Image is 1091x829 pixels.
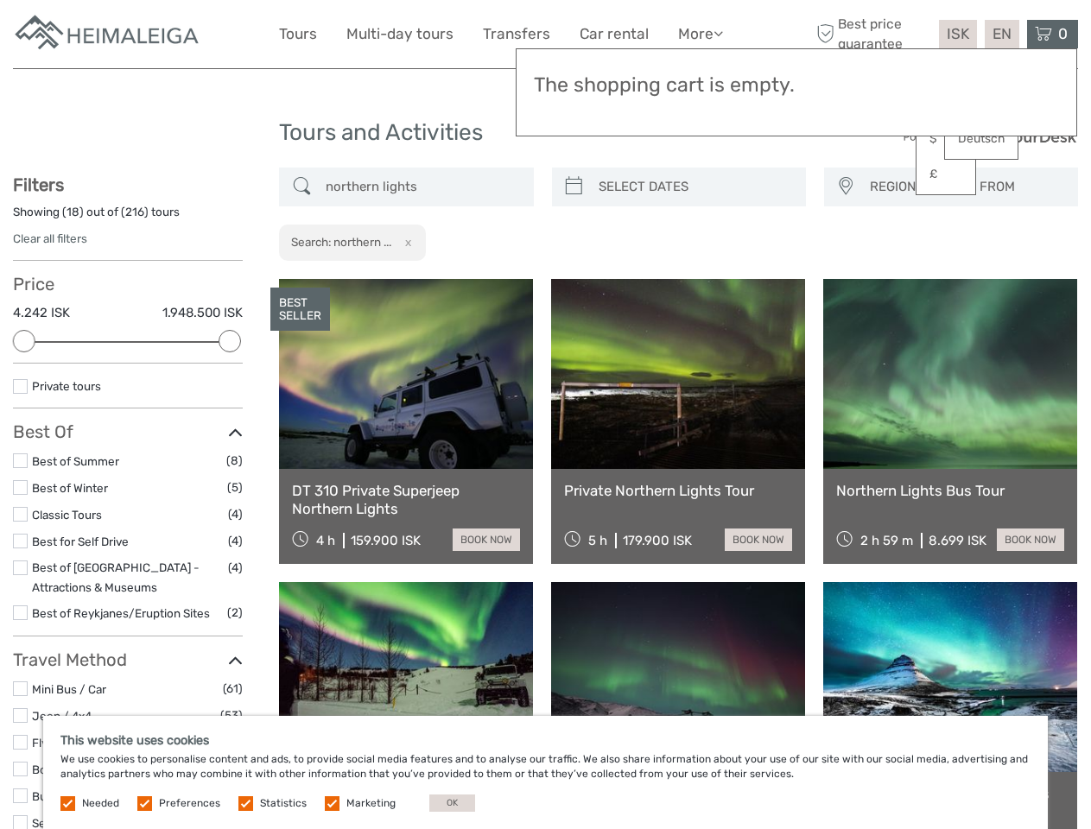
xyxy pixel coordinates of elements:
[346,22,454,47] a: Multi-day tours
[270,288,330,331] div: BEST SELLER
[32,560,200,594] a: Best of [GEOGRAPHIC_DATA] - Attractions & Museums
[678,22,723,47] a: More
[564,482,792,499] a: Private Northern Lights Tour
[82,796,119,811] label: Needed
[260,796,307,811] label: Statistics
[623,533,692,548] div: 179.900 ISK
[32,682,106,696] a: Mini Bus / Car
[917,123,975,155] a: $
[24,30,195,44] p: We're away right now. Please check back later!
[319,172,524,202] input: SEARCH
[291,235,391,249] h2: Search: northern ...
[13,231,87,245] a: Clear all filters
[43,716,1048,829] div: We use cookies to personalise content and ads, to provide social media features and to analyse ou...
[13,204,243,231] div: Showing ( ) out of ( ) tours
[228,531,243,551] span: (4)
[227,478,243,497] span: (5)
[997,528,1064,551] a: book now
[929,533,986,548] div: 8.699 ISK
[32,606,210,620] a: Best of Reykjanes/Eruption Sites
[394,233,417,251] button: x
[32,535,129,548] a: Best for Self Drive
[13,274,243,294] h3: Price
[32,709,92,723] a: Jeep / 4x4
[32,454,119,468] a: Best of Summer
[917,159,975,190] a: £
[32,789,53,803] a: Bus
[13,304,70,322] label: 4.242 ISK
[226,451,243,471] span: (8)
[199,27,219,47] button: Open LiveChat chat widget
[453,528,520,551] a: book now
[836,482,1064,499] a: Northern Lights Bus Tour
[159,796,220,811] label: Preferences
[580,22,649,47] a: Car rental
[13,13,203,55] img: Apartments in Reykjavik
[588,533,607,548] span: 5 h
[227,603,243,623] span: (2)
[316,533,335,548] span: 4 h
[812,15,935,53] span: Best price guarantee
[220,706,243,725] span: (53)
[292,482,520,517] a: DT 310 Private Superjeep Northern Lights
[13,421,243,442] h3: Best Of
[32,763,57,776] a: Boat
[947,25,969,42] span: ISK
[429,794,475,812] button: OK
[67,204,79,220] label: 18
[351,533,421,548] div: 159.900 ISK
[13,174,64,195] strong: Filters
[279,119,812,147] h1: Tours and Activities
[534,73,1059,98] h3: The shopping cart is empty.
[223,679,243,699] span: (61)
[862,173,1069,201] button: REGION / STARTS FROM
[60,733,1031,748] h5: This website uses cookies
[725,528,792,551] a: book now
[228,558,243,578] span: (4)
[228,504,243,524] span: (4)
[592,172,797,202] input: SELECT DATES
[945,123,1018,155] a: Deutsch
[903,126,1078,148] img: PurchaseViaTourDesk.png
[32,481,108,495] a: Best of Winter
[125,204,144,220] label: 216
[483,22,550,47] a: Transfers
[32,736,64,750] a: Flying
[860,533,913,548] span: 2 h 59 m
[346,796,396,811] label: Marketing
[985,20,1019,48] div: EN
[1056,25,1070,42] span: 0
[32,379,101,393] a: Private tours
[32,508,102,522] a: Classic Tours
[13,649,243,670] h3: Travel Method
[162,304,243,322] label: 1.948.500 ISK
[279,22,317,47] a: Tours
